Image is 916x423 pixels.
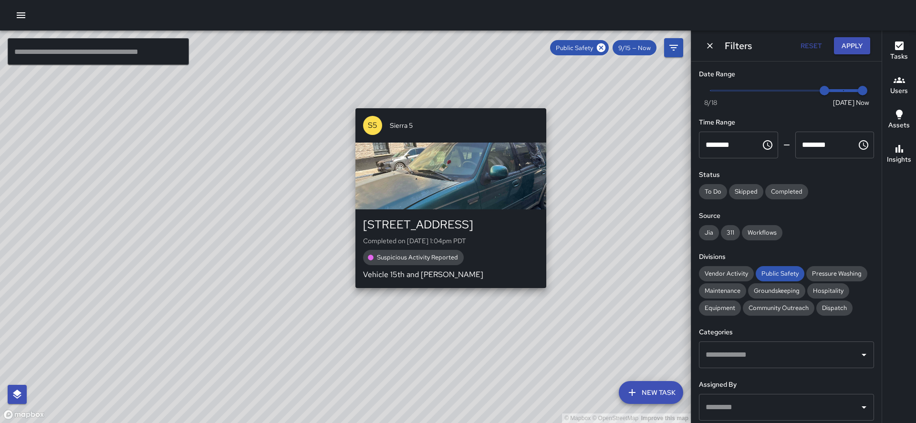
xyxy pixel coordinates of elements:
[816,300,853,316] div: Dispatch
[363,236,539,246] p: Completed on [DATE] 1:04pm PDT
[550,44,599,52] span: Public Safety
[721,228,740,237] span: 311
[765,187,808,196] span: Completed
[368,120,377,131] p: S5
[857,401,871,414] button: Open
[882,137,916,172] button: Insights
[699,187,727,196] span: To Do
[699,269,754,278] span: Vendor Activity
[765,184,808,199] div: Completed
[756,266,804,281] div: Public Safety
[890,86,908,96] h6: Users
[854,135,873,155] button: Choose time, selected time is 11:59 PM
[699,300,741,316] div: Equipment
[699,252,874,262] h6: Divisions
[833,98,854,107] span: [DATE]
[748,287,805,295] span: Groundskeeping
[743,304,814,312] span: Community Outreach
[806,269,867,278] span: Pressure Washing
[613,44,656,52] span: 9/15 — Now
[699,69,874,80] h6: Date Range
[699,117,874,128] h6: Time Range
[725,38,752,53] h6: Filters
[699,211,874,221] h6: Source
[807,287,849,295] span: Hospitality
[729,187,763,196] span: Skipped
[363,269,539,280] p: Vehicle 15th and [PERSON_NAME]
[882,34,916,69] button: Tasks
[699,304,741,312] span: Equipment
[742,228,782,237] span: Workflows
[699,184,727,199] div: To Do
[743,300,814,316] div: Community Outreach
[699,225,719,240] div: Jia
[664,38,683,57] button: Filters
[619,381,683,404] button: New Task
[796,37,826,55] button: Reset
[699,266,754,281] div: Vendor Activity
[729,184,763,199] div: Skipped
[756,269,804,278] span: Public Safety
[355,108,546,288] button: S5Sierra 5[STREET_ADDRESS]Completed on [DATE] 1:04pm PDTSuspicious Activity ReportedVehicle 15th ...
[699,287,746,295] span: Maintenance
[721,225,740,240] div: 311
[550,40,609,55] div: Public Safety
[882,69,916,103] button: Users
[742,225,782,240] div: Workflows
[699,327,874,338] h6: Categories
[807,283,849,299] div: Hospitality
[856,98,869,107] span: Now
[834,37,870,55] button: Apply
[699,283,746,299] div: Maintenance
[748,283,805,299] div: Groundskeeping
[806,266,867,281] div: Pressure Washing
[758,135,777,155] button: Choose time, selected time is 12:00 AM
[703,39,717,53] button: Dismiss
[363,217,539,232] div: [STREET_ADDRESS]
[699,170,874,180] h6: Status
[371,253,464,261] span: Suspicious Activity Reported
[882,103,916,137] button: Assets
[887,155,911,165] h6: Insights
[704,98,717,107] span: 8/18
[816,304,853,312] span: Dispatch
[888,120,910,131] h6: Assets
[699,228,719,237] span: Jia
[857,348,871,361] button: Open
[390,121,539,130] span: Sierra 5
[890,52,908,62] h6: Tasks
[699,380,874,390] h6: Assigned By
